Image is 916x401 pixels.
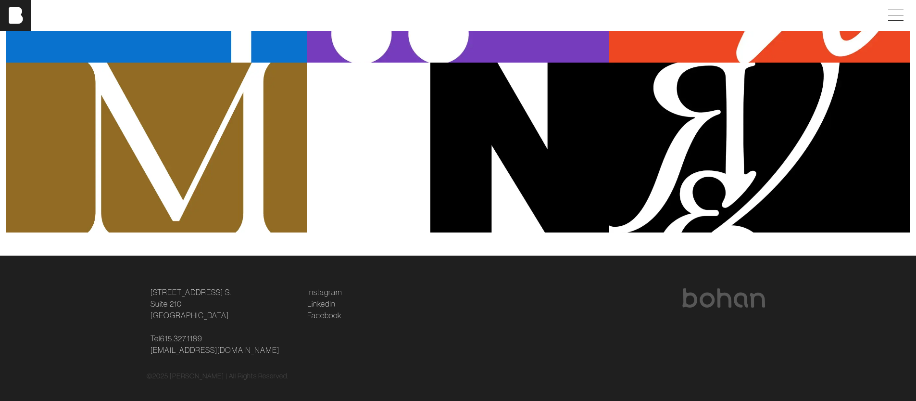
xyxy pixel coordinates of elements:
a: Instagram [307,286,342,298]
a: Facebook [307,310,341,321]
div: © 2025 [147,371,770,381]
a: [EMAIL_ADDRESS][DOMAIN_NAME] [151,344,279,356]
p: [PERSON_NAME] | All Rights Reserved. [170,371,289,381]
a: [STREET_ADDRESS] S.Suite 210[GEOGRAPHIC_DATA] [151,286,231,321]
a: 615.327.1189 [160,333,202,344]
a: LinkedIn [307,298,336,310]
img: bohan logo [681,288,766,308]
p: Tel [151,333,296,356]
